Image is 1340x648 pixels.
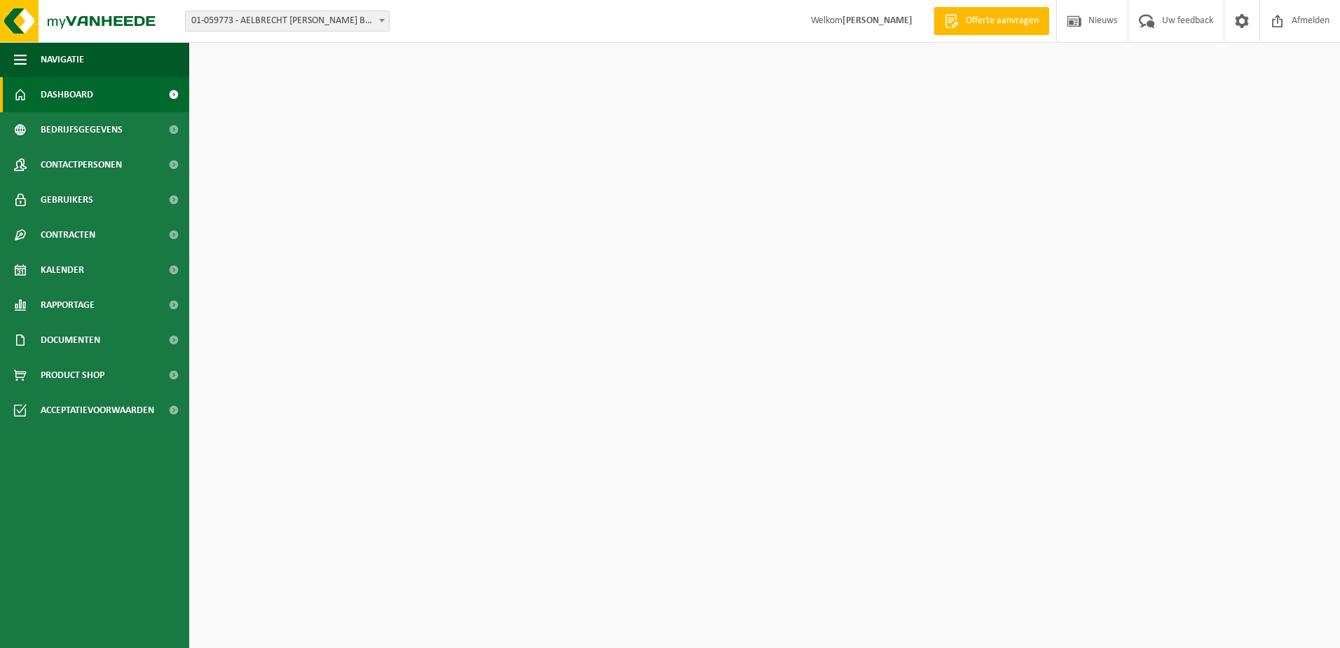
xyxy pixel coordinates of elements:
span: Contracten [41,217,95,252]
span: Documenten [41,323,100,358]
a: Offerte aanvragen [934,7,1049,35]
span: Bedrijfsgegevens [41,112,123,147]
span: Offerte aanvragen [962,14,1042,28]
span: Dashboard [41,77,93,112]
span: Product Shop [41,358,104,393]
span: Acceptatievoorwaarden [41,393,154,428]
span: 01-059773 - AELBRECHT ERIC BV - MELDERT [186,11,389,31]
span: Contactpersonen [41,147,122,182]
span: Rapportage [41,288,95,323]
span: Navigatie [41,42,84,77]
span: 01-059773 - AELBRECHT ERIC BV - MELDERT [185,11,390,32]
span: Kalender [41,252,84,288]
span: Gebruikers [41,182,93,217]
strong: [PERSON_NAME] [842,15,912,26]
